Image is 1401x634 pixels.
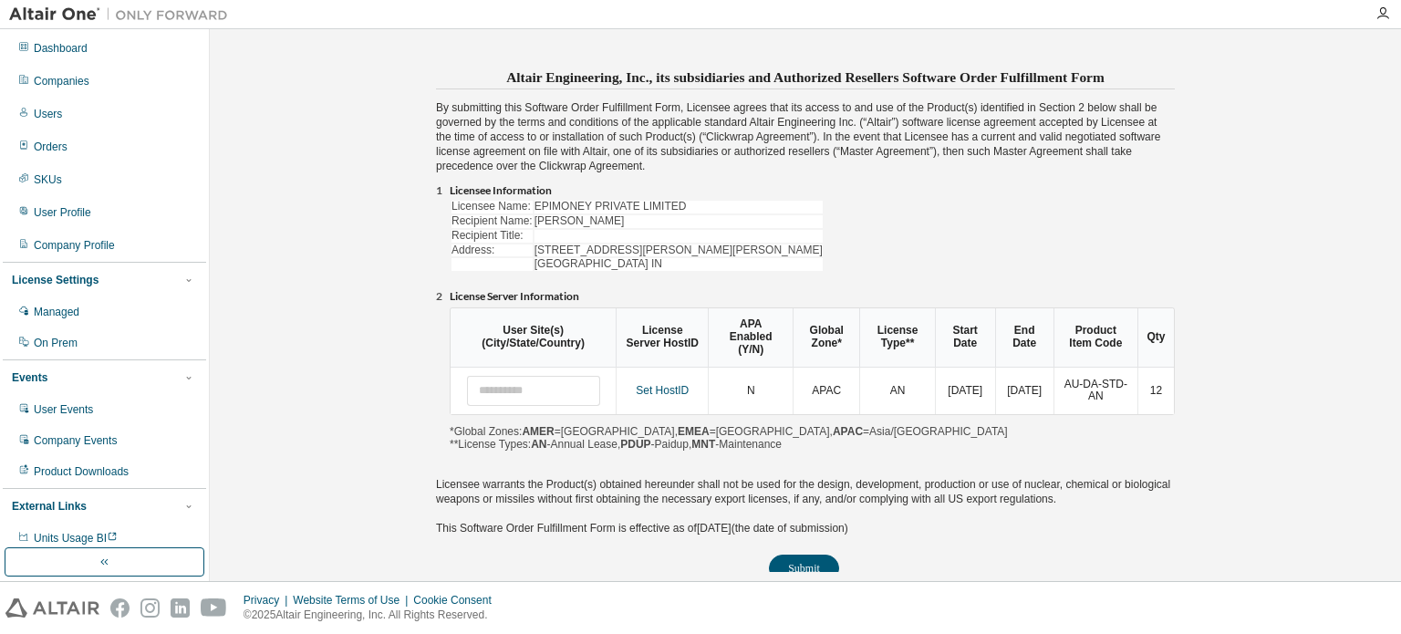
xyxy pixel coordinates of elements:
[451,308,616,367] th: User Site(s) (City/State/Country)
[34,140,67,154] div: Orders
[534,215,823,228] td: [PERSON_NAME]
[34,205,91,220] div: User Profile
[293,593,413,608] div: Website Terms of Use
[691,438,715,451] b: MNT
[534,244,823,257] td: [STREET_ADDRESS][PERSON_NAME][PERSON_NAME]
[935,368,995,415] td: [DATE]
[140,598,160,618] img: instagram.svg
[793,368,859,415] td: APAC
[450,184,1175,199] li: Licensee Information
[1137,368,1174,415] td: 12
[451,244,533,257] td: Address:
[34,464,129,479] div: Product Downloads
[995,368,1053,415] td: [DATE]
[34,532,118,545] span: Units Usage BI
[34,305,79,319] div: Managed
[5,598,99,618] img: altair_logo.svg
[34,172,62,187] div: SKUs
[859,368,934,415] td: AN
[34,41,88,56] div: Dashboard
[708,368,793,415] td: N
[522,425,554,438] b: AMER
[34,74,89,88] div: Companies
[34,336,78,350] div: On Prem
[171,598,190,618] img: linkedin.svg
[935,308,995,367] th: Start Date
[9,5,237,24] img: Altair One
[110,598,130,618] img: facebook.svg
[244,608,503,623] p: © 2025 Altair Engineering, Inc. All Rights Reserved.
[534,201,823,213] td: EPIMONEY PRIVATE LIMITED
[450,307,1175,452] div: *Global Zones: =[GEOGRAPHIC_DATA], =[GEOGRAPHIC_DATA], =Asia/[GEOGRAPHIC_DATA] **License Types: -...
[12,370,47,385] div: Events
[451,201,533,213] td: Licensee Name:
[436,64,1175,89] h3: Altair Engineering, Inc., its subsidiaries and Authorized Resellers Software Order Fulfillment Form
[451,230,533,243] td: Recipient Title:
[451,215,533,228] td: Recipient Name:
[1053,308,1137,367] th: Product Item Code
[636,384,689,397] a: Set HostID
[413,593,502,608] div: Cookie Consent
[616,308,708,367] th: License Server HostID
[1137,308,1174,367] th: Qty
[450,290,1175,305] li: License Server Information
[708,308,793,367] th: APA Enabled (Y/N)
[859,308,934,367] th: License Type**
[769,555,839,582] button: Submit
[34,238,115,253] div: Company Profile
[12,273,99,287] div: License Settings
[995,308,1053,367] th: End Date
[201,598,227,618] img: youtube.svg
[534,258,823,271] td: [GEOGRAPHIC_DATA] IN
[12,499,87,514] div: External Links
[1053,368,1137,415] td: AU-DA-STD-AN
[34,433,117,448] div: Company Events
[34,107,62,121] div: Users
[34,402,93,417] div: User Events
[244,593,293,608] div: Privacy
[678,425,710,438] b: EMEA
[531,438,546,451] b: AN
[833,425,863,438] b: APAC
[620,438,650,451] b: PDUP
[793,308,859,367] th: Global Zone*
